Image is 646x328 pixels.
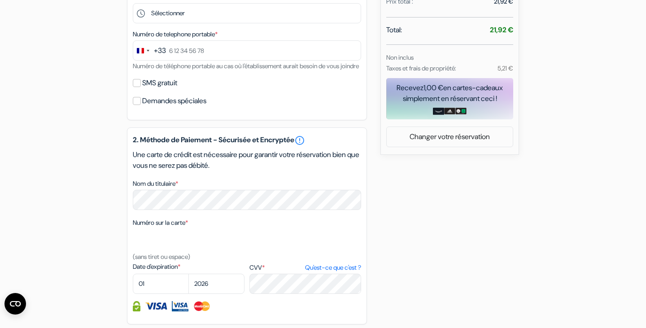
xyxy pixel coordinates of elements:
h5: 2. Méthode de Paiement - Sécurisée et Encryptée [133,135,361,146]
small: 5,21 € [498,64,513,72]
span: Total: [386,25,402,35]
label: Nom du titulaire [133,179,178,188]
label: Numéro sur la carte [133,218,188,227]
img: amazon-card-no-text.png [433,108,444,115]
small: Non inclus [386,53,414,61]
img: Information de carte de crédit entièrement encryptée et sécurisée [133,301,140,311]
strong: 21,92 € [490,25,513,35]
div: +33 [154,45,166,56]
small: Numéro de téléphone portable au cas où l'établissement aurait besoin de vous joindre [133,62,359,70]
input: 6 12 34 56 78 [133,40,361,61]
small: Taxes et frais de propriété: [386,64,456,72]
img: uber-uber-eats-card.png [455,108,467,115]
a: error_outline [294,135,305,146]
label: SMS gratuit [142,77,177,89]
label: CVV [249,263,361,272]
button: Ouvrir le widget CMP [4,293,26,315]
label: Demandes spéciales [142,95,206,107]
label: Numéro de telephone portable [133,30,218,39]
div: Recevez en cartes-cadeaux simplement en réservant ceci ! [386,83,513,104]
img: adidas-card.png [444,108,455,115]
label: Date d'expiration [133,262,244,271]
a: Changer votre réservation [387,128,513,145]
a: Qu'est-ce que c'est ? [305,263,361,272]
p: Une carte de crédit est nécessaire pour garantir votre réservation bien que vous ne serez pas déb... [133,149,361,171]
button: Change country, selected France (+33) [133,41,166,60]
img: Visa [145,301,167,311]
span: 1,00 € [423,83,443,92]
img: Master Card [193,301,211,311]
img: Visa Electron [172,301,188,311]
small: (sans tiret ou espace) [133,253,190,261]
